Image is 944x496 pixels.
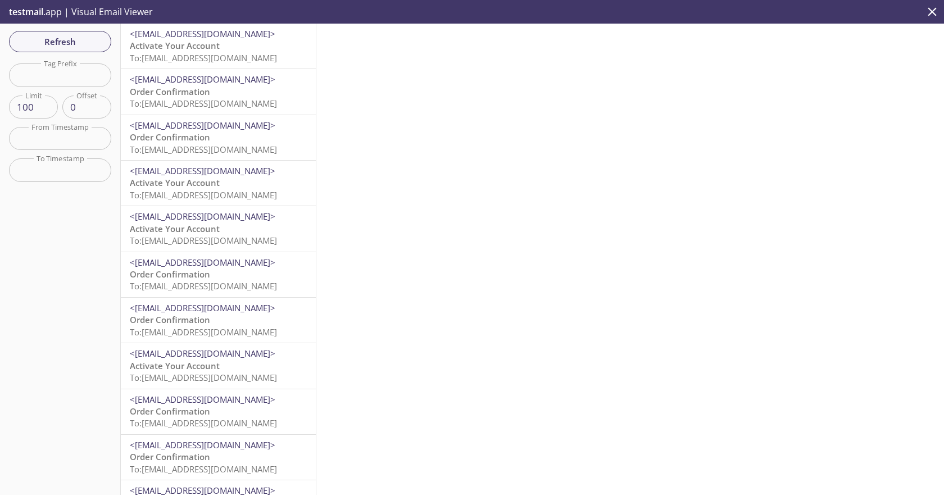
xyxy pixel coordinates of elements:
span: Activate Your Account [130,40,220,51]
span: Order Confirmation [130,86,210,97]
span: To: [EMAIL_ADDRESS][DOMAIN_NAME] [130,463,277,475]
div: <[EMAIL_ADDRESS][DOMAIN_NAME]>Activate Your AccountTo:[EMAIL_ADDRESS][DOMAIN_NAME] [121,161,316,206]
span: To: [EMAIL_ADDRESS][DOMAIN_NAME] [130,235,277,246]
span: Order Confirmation [130,406,210,417]
div: <[EMAIL_ADDRESS][DOMAIN_NAME]>Activate Your AccountTo:[EMAIL_ADDRESS][DOMAIN_NAME] [121,343,316,388]
div: <[EMAIL_ADDRESS][DOMAIN_NAME]>Order ConfirmationTo:[EMAIL_ADDRESS][DOMAIN_NAME] [121,298,316,343]
span: To: [EMAIL_ADDRESS][DOMAIN_NAME] [130,98,277,109]
span: To: [EMAIL_ADDRESS][DOMAIN_NAME] [130,189,277,201]
span: Activate Your Account [130,223,220,234]
span: <[EMAIL_ADDRESS][DOMAIN_NAME]> [130,348,275,359]
span: <[EMAIL_ADDRESS][DOMAIN_NAME]> [130,257,275,268]
span: <[EMAIL_ADDRESS][DOMAIN_NAME]> [130,439,275,451]
div: <[EMAIL_ADDRESS][DOMAIN_NAME]>Order ConfirmationTo:[EMAIL_ADDRESS][DOMAIN_NAME] [121,389,316,434]
span: To: [EMAIL_ADDRESS][DOMAIN_NAME] [130,280,277,292]
span: Refresh [18,34,102,49]
span: Activate Your Account [130,360,220,371]
span: Activate Your Account [130,177,220,188]
span: Order Confirmation [130,451,210,462]
span: <[EMAIL_ADDRESS][DOMAIN_NAME]> [130,485,275,496]
span: To: [EMAIL_ADDRESS][DOMAIN_NAME] [130,144,277,155]
div: <[EMAIL_ADDRESS][DOMAIN_NAME]>Order ConfirmationTo:[EMAIL_ADDRESS][DOMAIN_NAME] [121,115,316,160]
span: <[EMAIL_ADDRESS][DOMAIN_NAME]> [130,302,275,313]
span: <[EMAIL_ADDRESS][DOMAIN_NAME]> [130,120,275,131]
span: <[EMAIL_ADDRESS][DOMAIN_NAME]> [130,211,275,222]
span: testmail [9,6,43,18]
div: <[EMAIL_ADDRESS][DOMAIN_NAME]>Activate Your AccountTo:[EMAIL_ADDRESS][DOMAIN_NAME] [121,206,316,251]
span: To: [EMAIL_ADDRESS][DOMAIN_NAME] [130,52,277,63]
span: <[EMAIL_ADDRESS][DOMAIN_NAME]> [130,394,275,405]
div: <[EMAIL_ADDRESS][DOMAIN_NAME]>Order ConfirmationTo:[EMAIL_ADDRESS][DOMAIN_NAME] [121,435,316,480]
span: To: [EMAIL_ADDRESS][DOMAIN_NAME] [130,417,277,429]
div: <[EMAIL_ADDRESS][DOMAIN_NAME]>Activate Your AccountTo:[EMAIL_ADDRESS][DOMAIN_NAME] [121,24,316,69]
span: Order Confirmation [130,314,210,325]
span: To: [EMAIL_ADDRESS][DOMAIN_NAME] [130,372,277,383]
span: To: [EMAIL_ADDRESS][DOMAIN_NAME] [130,326,277,338]
button: Refresh [9,31,111,52]
div: <[EMAIL_ADDRESS][DOMAIN_NAME]>Order ConfirmationTo:[EMAIL_ADDRESS][DOMAIN_NAME] [121,252,316,297]
div: <[EMAIL_ADDRESS][DOMAIN_NAME]>Order ConfirmationTo:[EMAIL_ADDRESS][DOMAIN_NAME] [121,69,316,114]
span: Order Confirmation [130,131,210,143]
span: <[EMAIL_ADDRESS][DOMAIN_NAME]> [130,74,275,85]
span: <[EMAIL_ADDRESS][DOMAIN_NAME]> [130,28,275,39]
span: <[EMAIL_ADDRESS][DOMAIN_NAME]> [130,165,275,176]
span: Order Confirmation [130,269,210,280]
